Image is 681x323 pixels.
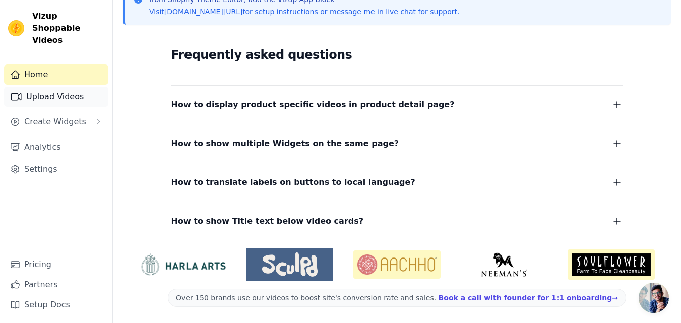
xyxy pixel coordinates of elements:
[171,45,623,65] h2: Frequently asked questions
[461,252,548,277] img: Neeman's
[171,175,415,189] span: How to translate labels on buttons to local language?
[171,214,364,228] span: How to show Title text below video cards?
[439,294,618,302] a: Book a call with founder for 1:1 onboarding
[4,275,108,295] a: Partners
[4,87,108,107] a: Upload Videos
[4,159,108,179] a: Settings
[32,10,104,46] span: Vizup Shoppable Videos
[4,112,108,132] button: Create Widgets
[639,283,669,313] div: Open chat
[24,116,86,128] span: Create Widgets
[171,214,623,228] button: How to show Title text below video cards?
[171,137,399,151] span: How to show multiple Widgets on the same page?
[139,253,226,276] img: HarlaArts
[171,98,455,112] span: How to display product specific videos in product detail page?
[568,249,655,279] img: Soulflower
[4,254,108,275] a: Pricing
[353,250,441,279] img: Aachho
[4,295,108,315] a: Setup Docs
[171,98,623,112] button: How to display product specific videos in product detail page?
[171,137,623,151] button: How to show multiple Widgets on the same page?
[246,252,334,277] img: Sculpd US
[149,7,459,17] p: Visit for setup instructions or message me in live chat for support.
[4,64,108,85] a: Home
[164,8,243,16] a: [DOMAIN_NAME][URL]
[8,20,24,36] img: Vizup
[4,137,108,157] a: Analytics
[171,175,623,189] button: How to translate labels on buttons to local language?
